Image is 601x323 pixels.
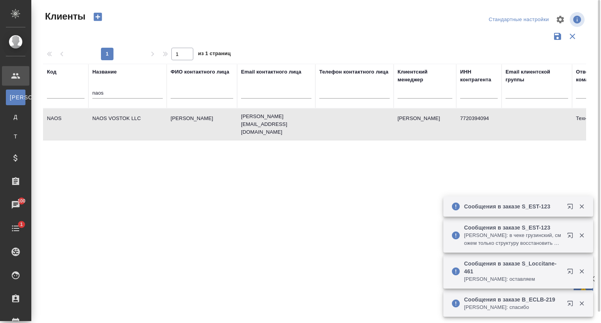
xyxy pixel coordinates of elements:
[574,300,590,307] button: Закрыть
[88,111,167,138] td: NAOS VOSTOK LLC
[2,219,29,238] a: 1
[43,10,85,23] span: Клиенты
[198,49,231,60] span: из 1 страниц
[464,260,562,275] p: Сообщения в заказе S_Loccitane-461
[47,68,56,76] div: Код
[506,68,568,84] div: Email клиентской группы
[460,68,498,84] div: ИНН контрагента
[15,221,27,228] span: 1
[167,111,237,138] td: [PERSON_NAME]
[562,264,581,282] button: Открыть в новой вкладке
[456,111,502,138] td: 7720394094
[464,296,562,303] p: Сообщения в заказе B_ECLB-219
[319,68,389,76] div: Телефон контактного лица
[464,203,562,210] p: Сообщения в заказе S_EST-123
[551,10,570,29] span: Настроить таблицу
[43,111,88,138] td: NAOS
[550,29,565,44] button: Сохранить фильтры
[574,203,590,210] button: Закрыть
[6,129,25,144] a: Т
[464,275,562,283] p: [PERSON_NAME]: оставляем
[464,224,562,231] p: Сообщения в заказе S_EST-123
[487,14,551,26] div: split button
[464,303,562,311] p: [PERSON_NAME]: спасибо
[398,68,452,84] div: Клиентский менеджер
[565,29,580,44] button: Сбросить фильтры
[13,197,31,205] span: 100
[92,68,117,76] div: Название
[562,296,581,314] button: Открыть в новой вкладке
[241,113,311,136] p: [PERSON_NAME][EMAIL_ADDRESS][DOMAIN_NAME]
[394,111,456,138] td: [PERSON_NAME]
[171,68,229,76] div: ФИО контактного лица
[570,12,586,27] span: Посмотреть информацию
[574,268,590,275] button: Закрыть
[10,93,22,101] span: [PERSON_NAME]
[6,109,25,125] a: Д
[10,133,22,140] span: Т
[562,199,581,217] button: Открыть в новой вкладке
[574,232,590,239] button: Закрыть
[10,113,22,121] span: Д
[88,10,107,23] button: Создать
[2,195,29,215] a: 100
[464,231,562,247] p: [PERSON_NAME]: в чеке грузинский, сможем только структуру восстановить для перевода с листа
[6,90,25,105] a: [PERSON_NAME]
[241,68,301,76] div: Email контактного лица
[562,228,581,246] button: Открыть в новой вкладке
